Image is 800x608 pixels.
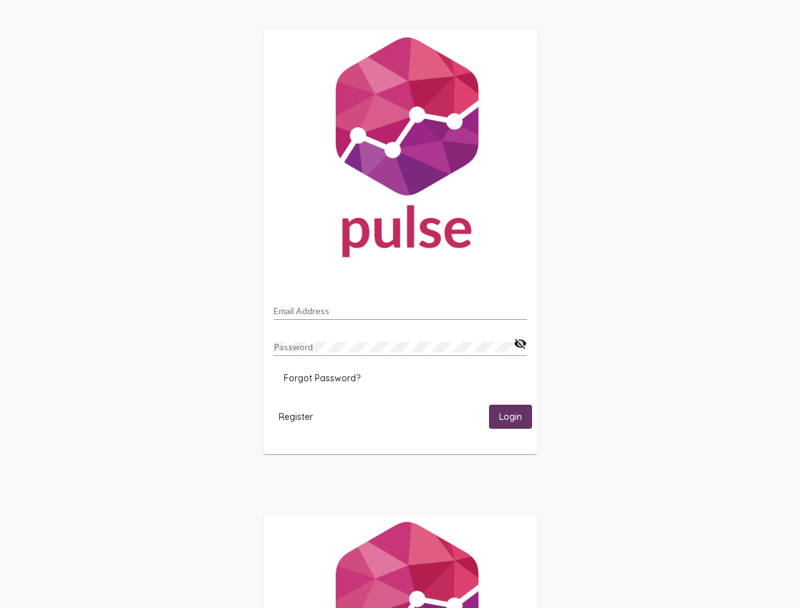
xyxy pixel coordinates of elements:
span: Forgot Password? [284,372,360,384]
mat-icon: visibility_off [514,336,527,351]
button: Login [489,405,532,428]
span: Login [499,412,522,423]
button: Register [269,405,323,428]
span: Register [279,411,313,422]
img: Pulse For Good Logo [263,30,537,270]
button: Forgot Password? [274,367,371,389]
